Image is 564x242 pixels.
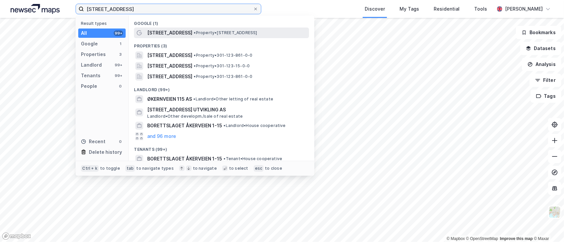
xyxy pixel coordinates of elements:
[125,165,135,172] div: tab
[118,41,123,46] div: 1
[118,84,123,89] div: 0
[223,123,285,128] span: Landlord • House cooperative
[229,166,248,171] div: to select
[531,90,561,103] button: Tags
[114,30,123,36] div: 99+
[434,5,460,13] div: Residential
[147,132,176,140] button: and 96 more
[223,123,225,128] span: •
[84,4,253,14] input: Search by address, cadastre, landlords, tenants or people
[81,21,126,26] div: Result types
[400,5,419,13] div: My Tags
[118,139,123,144] div: 0
[81,29,87,37] div: All
[223,156,225,161] span: •
[194,53,196,58] span: •
[365,5,385,13] div: Discover
[548,206,561,218] img: Z
[147,155,222,163] span: BORETTSLAGET ÅKERVEIEN 1-15
[118,52,123,57] div: 3
[129,16,314,28] div: Google (1)
[194,30,257,35] span: Property • [STREET_ADDRESS]
[520,42,561,55] button: Datasets
[516,26,561,39] button: Bookmarks
[81,40,98,48] div: Google
[147,122,222,130] span: BORETTSLAGET ÅKERVEIEN 1-15
[114,73,123,78] div: 99+
[81,82,97,90] div: People
[194,74,196,79] span: •
[129,38,314,50] div: Properties (3)
[129,142,314,153] div: Tenants (99+)
[89,148,122,156] div: Delete history
[11,4,60,14] img: logo.a4113a55bc3d86da70a041830d287a7e.svg
[81,165,99,172] div: Ctrl + k
[147,62,192,70] span: [STREET_ADDRESS]
[466,236,498,241] a: OpenStreetMap
[147,51,192,59] span: [STREET_ADDRESS]
[193,96,195,101] span: •
[223,156,282,161] span: Tenant • House cooperative
[194,74,252,79] span: Property • 301-123-861-0-0
[147,114,243,119] span: Landlord • Other developm./sale of real estate
[81,138,105,146] div: Recent
[147,73,192,81] span: [STREET_ADDRESS]
[522,58,561,71] button: Analysis
[194,63,196,68] span: •
[147,106,306,114] span: [STREET_ADDRESS] UTVIKLING AS
[505,5,543,13] div: [PERSON_NAME]
[474,5,487,13] div: Tools
[500,236,533,241] a: Improve this map
[193,96,273,102] span: Landlord • Other letting of real estate
[147,29,192,37] span: [STREET_ADDRESS]
[531,210,564,242] iframe: Chat Widget
[193,166,217,171] div: to navigate
[254,165,264,172] div: esc
[194,53,252,58] span: Property • 301-123-861-0-0
[100,166,120,171] div: to toggle
[81,61,102,69] div: Landlord
[530,74,561,87] button: Filter
[531,210,564,242] div: Kontrollprogram for chat
[81,50,106,58] div: Properties
[129,82,314,94] div: Landlord (99+)
[81,72,100,80] div: Tenants
[447,236,465,241] a: Mapbox
[114,62,123,68] div: 99+
[136,166,173,171] div: to navigate types
[2,232,31,240] a: Mapbox homepage
[147,95,192,103] span: ØKERNVEIEN 115 AS
[194,30,196,35] span: •
[265,166,282,171] div: to close
[194,63,250,69] span: Property • 301-123-15-0-0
